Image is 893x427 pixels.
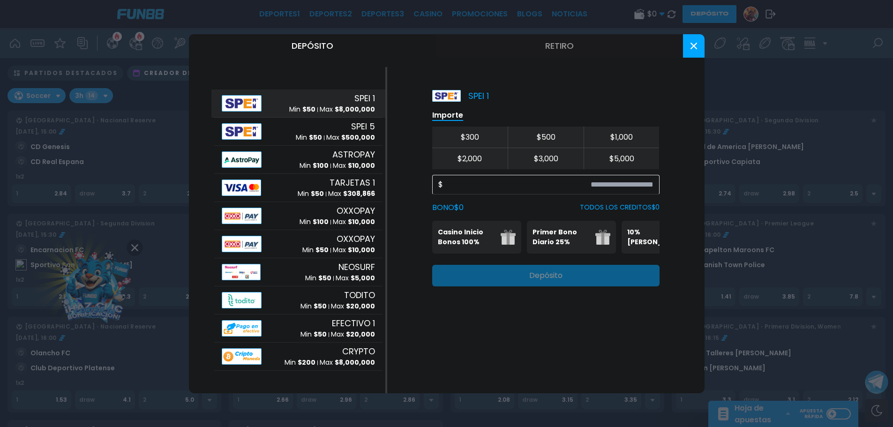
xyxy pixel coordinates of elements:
span: $ 50 [302,105,315,114]
button: Depósito [432,265,660,286]
span: CRYPTO [342,345,375,358]
button: AlipaySPEI 5Min $50Max $500,000 [211,118,385,146]
img: Alipay [222,208,262,224]
span: $ 10,000 [348,217,375,226]
p: Min [289,105,315,114]
button: Retiro [436,34,683,58]
span: OXXOPAY [337,204,375,217]
span: $ 8,000,000 [335,358,375,367]
span: $ 50 [309,133,322,142]
p: Min [302,245,329,255]
span: $ 308,866 [343,189,375,198]
p: Max [333,245,375,255]
button: Primer Bono Diario 25% [527,221,616,254]
p: Min [300,330,327,339]
span: $ 5,000 [351,273,375,283]
label: BONO $ 0 [432,202,464,213]
span: SPEI 1 [354,92,375,105]
img: Platform Logo [432,90,461,102]
button: Casino Inicio Bonos 100% [432,221,521,254]
span: NEOSURF [338,261,375,273]
img: gift [595,230,610,245]
p: Max [320,105,375,114]
span: $ 10,000 [348,161,375,170]
p: Min [296,133,322,142]
button: AlipaySPEI 1Min $50Max $8,000,000 [211,90,385,118]
p: TODOS LOS CREDITOS $ 0 [580,202,660,212]
span: OXXOPAY [337,232,375,245]
span: EFECTIVO 1 [332,317,375,330]
p: Casino Inicio Bonos 100% [438,227,495,247]
button: AlipayCRYPTOMin $200Max $8,000,000 [211,343,385,371]
span: TARJETAS 1 [330,176,375,189]
button: 10% [PERSON_NAME] [622,221,711,254]
p: Min [298,189,324,199]
p: Max [333,161,375,171]
img: Alipay [222,236,262,252]
img: Alipay [222,95,262,112]
span: $ 50 [315,245,329,255]
p: Importe [432,110,463,121]
span: $ [438,179,443,190]
img: Alipay [222,320,262,337]
span: SPEI 5 [351,120,375,133]
span: $ 50 [314,330,327,339]
button: AlipayTODITOMin $50Max $20,000 [211,286,385,315]
span: $ 50 [311,189,324,198]
span: $ 50 [318,273,331,283]
p: SPEI 1 [432,90,489,102]
span: $ 200 [298,358,315,367]
span: $ 500,000 [341,133,375,142]
p: Min [300,161,329,171]
p: Max [320,358,375,367]
button: $500 [508,127,584,148]
p: Min [300,217,329,227]
button: Depósito [189,34,436,58]
button: $3,000 [508,148,584,169]
button: $300 [432,127,508,148]
img: Alipay [222,348,262,365]
span: $ 10,000 [348,245,375,255]
p: Max [328,189,375,199]
p: Max [333,217,375,227]
img: Alipay [222,151,262,168]
button: AlipayOXXOPAYMin $100Max $10,000 [211,202,385,230]
button: $1,000 [584,127,660,148]
button: AlipayEFECTIVO 1Min $50Max $20,000 [211,315,385,343]
p: 10% [PERSON_NAME] [627,227,684,247]
p: Max [336,273,375,283]
img: Alipay [222,180,261,196]
button: AlipayTARJETAS 1Min $50Max $308,866 [211,174,385,202]
img: gift [501,230,516,245]
button: AlipayASTROPAYMin $100Max $10,000 [211,146,385,174]
p: Max [331,301,375,311]
span: TODITO [344,289,375,301]
span: ASTROPAY [332,148,375,161]
button: $5,000 [584,148,660,169]
button: $2,000 [432,148,508,169]
button: AlipayOXXOPAYMin $50Max $10,000 [211,230,385,258]
button: AlipayNEOSURFMin $50Max $5,000 [211,258,385,286]
p: Min [300,301,327,311]
span: $ 50 [314,301,327,311]
p: Min [305,273,331,283]
p: Min [285,358,315,367]
p: Max [331,330,375,339]
span: $ 8,000,000 [335,105,375,114]
span: $ 20,000 [346,301,375,311]
img: Alipay [222,292,262,308]
span: $ 100 [313,161,329,170]
span: $ 100 [313,217,329,226]
img: Alipay [222,123,262,140]
img: Alipay [222,264,261,280]
span: $ 20,000 [346,330,375,339]
p: Max [326,133,375,142]
p: Primer Bono Diario 25% [533,227,590,247]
